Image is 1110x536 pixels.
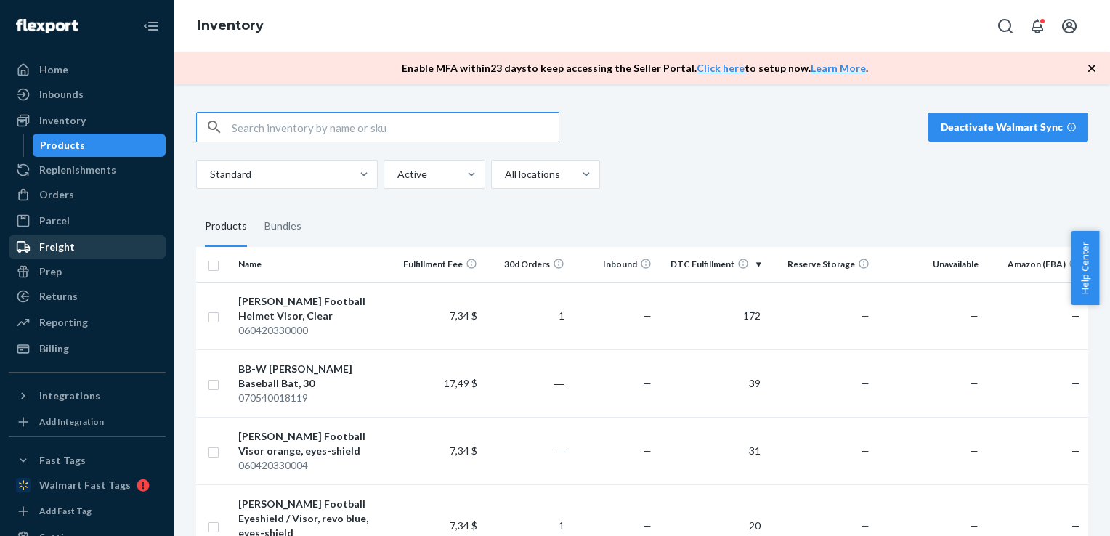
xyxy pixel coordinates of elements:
[657,417,766,484] td: 31
[697,62,745,74] a: Click here
[39,163,116,177] div: Replenishments
[238,294,390,323] div: [PERSON_NAME] Football Helmet Visor, Clear
[1071,444,1080,457] span: —
[483,417,570,484] td: ―
[450,444,477,457] span: 7,34 $
[1071,231,1099,305] button: Help Center
[970,309,979,322] span: —
[232,247,396,282] th: Name
[9,474,166,497] a: Walmart Fast Tags
[39,453,86,468] div: Fast Tags
[39,113,86,128] div: Inventory
[9,337,166,360] a: Billing
[39,187,74,202] div: Orders
[396,167,397,182] input: Active
[137,12,166,41] button: Close Navigation
[238,362,390,391] div: BB-W [PERSON_NAME] Baseball Bat, 30
[238,458,390,473] div: 060420330004
[396,247,483,282] th: Fulfillment Fee
[657,349,766,417] td: 39
[483,247,570,282] th: 30d Orders
[766,247,875,282] th: Reserve Storage
[9,311,166,334] a: Reporting
[9,449,166,472] button: Fast Tags
[238,391,390,405] div: 070540018119
[1071,519,1080,532] span: —
[39,289,78,304] div: Returns
[39,389,100,403] div: Integrations
[9,83,166,106] a: Inbounds
[861,444,870,457] span: —
[570,247,657,282] th: Inbound
[9,158,166,182] a: Replenishments
[984,247,1086,282] th: Amazon (FBA)
[643,519,652,532] span: —
[9,209,166,232] a: Parcel
[205,206,247,247] div: Products
[402,61,868,76] p: Enable MFA within 23 days to keep accessing the Seller Portal. to setup now. .
[264,206,301,247] div: Bundles
[450,519,477,532] span: 7,34 $
[928,113,1088,142] button: Deactivate Walmart Sync
[232,113,559,142] input: Search inventory by name or sku
[1071,309,1080,322] span: —
[811,62,866,74] a: Learn More
[1071,377,1080,389] span: —
[208,167,210,182] input: Standard
[643,309,652,322] span: —
[39,415,104,428] div: Add Integration
[9,503,166,520] a: Add Fast Tag
[483,282,570,349] td: 1
[970,519,979,532] span: —
[643,377,652,389] span: —
[16,19,78,33] img: Flexport logo
[9,109,166,132] a: Inventory
[861,377,870,389] span: —
[39,87,84,102] div: Inbounds
[503,167,505,182] input: All locations
[39,214,70,228] div: Parcel
[238,323,390,338] div: 060420330000
[39,62,68,77] div: Home
[39,505,92,517] div: Add Fast Tag
[643,444,652,457] span: —
[238,429,390,458] div: [PERSON_NAME] Football Visor orange, eyes-shield
[1023,12,1052,41] button: Open notifications
[861,519,870,532] span: —
[39,315,88,330] div: Reporting
[23,10,102,23] span: Поддержка
[9,413,166,431] a: Add Integration
[33,134,166,157] a: Products
[657,247,766,282] th: DTC Fulfillment
[450,309,477,322] span: 7,34 $
[9,260,166,283] a: Prep
[39,341,69,356] div: Billing
[970,377,979,389] span: —
[40,138,85,153] div: Products
[39,264,62,279] div: Prep
[9,235,166,259] a: Freight
[861,309,870,322] span: —
[39,478,131,492] div: Walmart Fast Tags
[9,58,166,81] a: Home
[444,377,477,389] span: 17,49 $
[198,17,264,33] a: Inventory
[657,282,766,349] td: 172
[186,5,275,47] ol: breadcrumbs
[9,384,166,407] button: Integrations
[39,240,75,254] div: Freight
[483,349,570,417] td: ―
[9,285,166,308] a: Returns
[1055,12,1084,41] button: Open account menu
[875,247,984,282] th: Unavailable
[970,444,979,457] span: —
[9,183,166,206] a: Orders
[991,12,1020,41] button: Open Search Box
